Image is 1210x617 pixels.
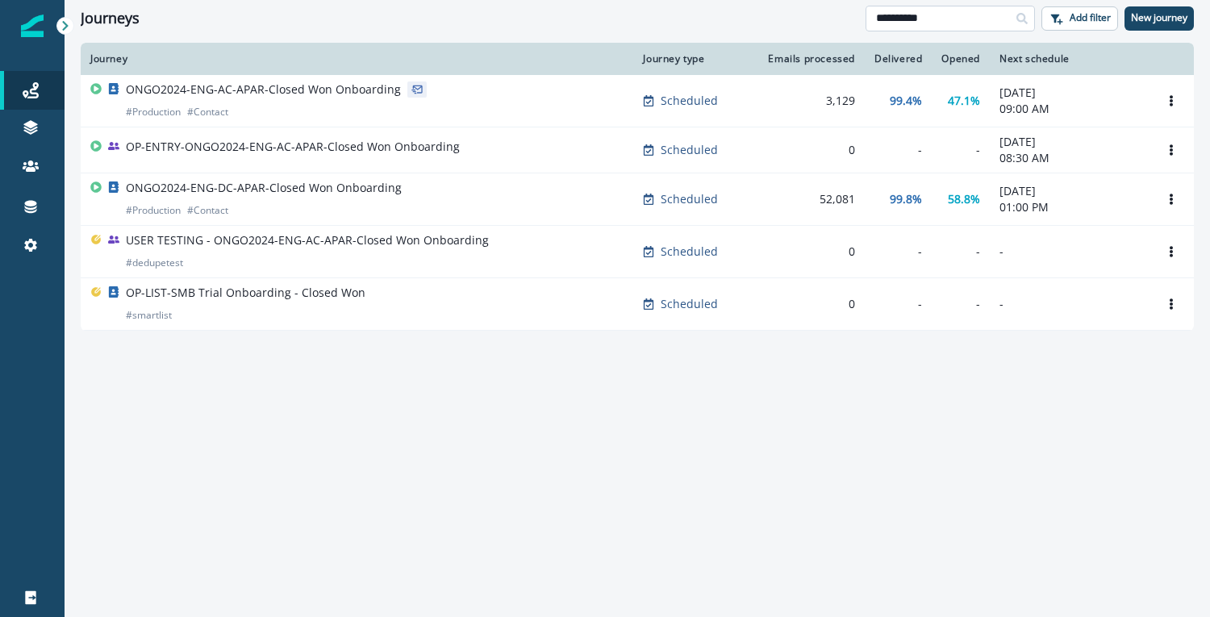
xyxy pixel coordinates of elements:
button: New journey [1124,6,1194,31]
div: - [941,296,980,312]
p: # dedupetest [126,255,183,271]
div: Delivered [874,52,922,65]
div: 0 [762,244,855,260]
div: 3,129 [762,93,855,109]
div: Opened [941,52,980,65]
p: 99.4% [890,93,922,109]
div: - [941,244,980,260]
p: # Production [126,202,181,219]
p: 09:00 AM [999,101,1139,117]
a: USER TESTING - ONGO2024-ENG-AC-APAR-Closed Won Onboarding#dedupetestScheduled0---Options [81,226,1194,278]
div: Next schedule [999,52,1139,65]
a: ONGO2024-ENG-AC-APAR-Closed Won Onboarding#Production#ContactScheduled3,12999.4%47.1%[DATE]09:00 ... [81,75,1194,127]
button: Options [1158,138,1184,162]
p: Scheduled [661,93,718,109]
p: [DATE] [999,85,1139,101]
p: ONGO2024-ENG-DC-APAR-Closed Won Onboarding [126,180,402,196]
p: [DATE] [999,134,1139,150]
p: - [999,296,1139,312]
p: - [999,244,1139,260]
div: - [874,296,922,312]
p: New journey [1131,12,1187,23]
p: [DATE] [999,183,1139,199]
a: OP-ENTRY-ONGO2024-ENG-AC-APAR-Closed Won OnboardingScheduled0--[DATE]08:30 AMOptions [81,127,1194,173]
button: Options [1158,240,1184,264]
div: Journey type [643,52,743,65]
button: Options [1158,292,1184,316]
p: # Contact [187,104,228,120]
p: # Contact [187,202,228,219]
div: - [874,142,922,158]
p: 08:30 AM [999,150,1139,166]
img: Inflection [21,15,44,37]
div: Journey [90,52,624,65]
p: 47.1% [948,93,980,109]
div: - [874,244,922,260]
div: Emails processed [762,52,855,65]
button: Add filter [1041,6,1118,31]
button: Options [1158,187,1184,211]
p: 99.8% [890,191,922,207]
div: - [941,142,980,158]
p: Scheduled [661,142,718,158]
p: # smartlist [126,307,172,323]
p: Scheduled [661,244,718,260]
div: 52,081 [762,191,855,207]
p: Scheduled [661,296,718,312]
p: ONGO2024-ENG-AC-APAR-Closed Won Onboarding [126,81,401,98]
p: USER TESTING - ONGO2024-ENG-AC-APAR-Closed Won Onboarding [126,232,489,248]
div: 0 [762,296,855,312]
p: # Production [126,104,181,120]
p: Scheduled [661,191,718,207]
p: 58.8% [948,191,980,207]
p: 01:00 PM [999,199,1139,215]
a: ONGO2024-ENG-DC-APAR-Closed Won Onboarding#Production#ContactScheduled52,08199.8%58.8%[DATE]01:00... [81,173,1194,226]
p: Add filter [1070,12,1111,23]
div: 0 [762,142,855,158]
a: OP-LIST-SMB Trial Onboarding - Closed Won#smartlistScheduled0---Options [81,278,1194,331]
p: OP-ENTRY-ONGO2024-ENG-AC-APAR-Closed Won Onboarding [126,139,460,155]
button: Options [1158,89,1184,113]
h1: Journeys [81,10,140,27]
p: OP-LIST-SMB Trial Onboarding - Closed Won [126,285,365,301]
